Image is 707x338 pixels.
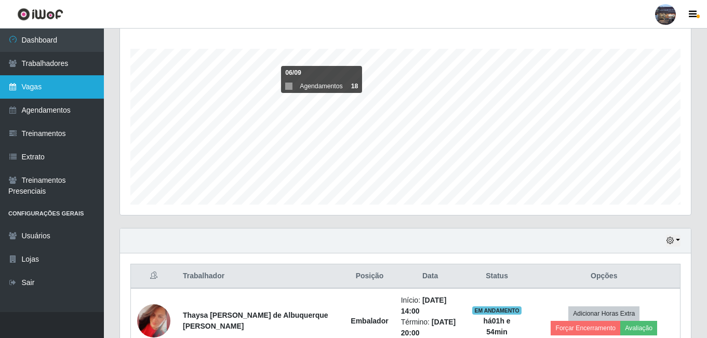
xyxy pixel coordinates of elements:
[528,264,681,289] th: Opções
[472,306,522,315] span: EM ANDAMENTO
[177,264,344,289] th: Trabalhador
[401,295,460,317] li: Início:
[401,296,447,315] time: [DATE] 14:00
[344,264,394,289] th: Posição
[483,317,510,336] strong: há 01 h e 54 min
[395,264,466,289] th: Data
[17,8,63,21] img: CoreUI Logo
[183,311,328,330] strong: Thaysa [PERSON_NAME] de Albuquerque [PERSON_NAME]
[137,304,170,338] img: 1759506187325.jpeg
[568,306,639,321] button: Adicionar Horas Extra
[620,321,657,335] button: Avaliação
[551,321,620,335] button: Forçar Encerramento
[351,317,388,325] strong: Embalador
[466,264,528,289] th: Status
